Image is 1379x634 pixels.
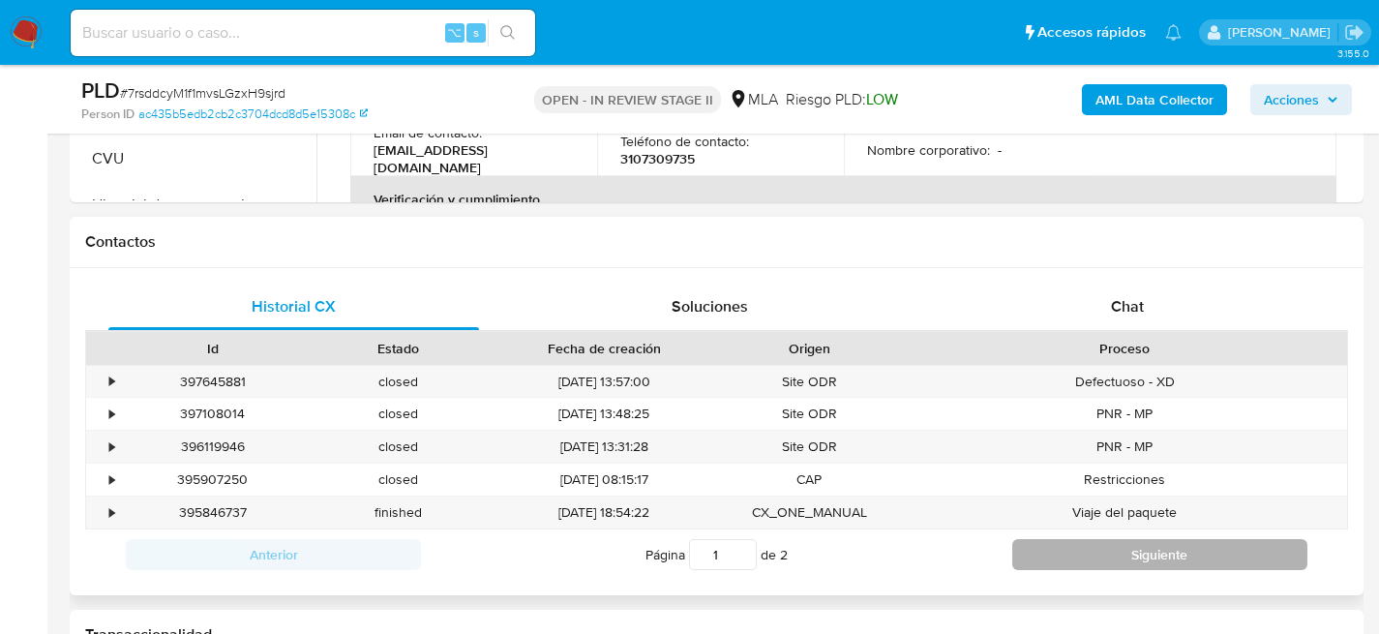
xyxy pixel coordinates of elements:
[306,464,492,496] div: closed
[731,339,889,358] div: Origen
[717,431,903,463] div: Site ODR
[729,89,778,110] div: MLA
[620,150,695,167] p: 3107309735
[786,89,898,110] span: Riesgo PLD:
[505,339,704,358] div: Fecha de creación
[350,176,1336,223] th: Verificación y cumplimiento
[492,398,717,430] div: [DATE] 13:48:25
[717,398,903,430] div: Site ODR
[85,232,1348,252] h1: Contactos
[306,366,492,398] div: closed
[319,339,478,358] div: Estado
[109,503,114,522] div: •
[75,182,316,228] button: Historial de conversaciones
[109,373,114,391] div: •
[717,464,903,496] div: CAP
[717,366,903,398] div: Site ODR
[126,539,421,570] button: Anterior
[998,141,1002,159] p: -
[473,23,479,42] span: s
[915,339,1334,358] div: Proceso
[1082,84,1227,115] button: AML Data Collector
[1165,24,1182,41] a: Notificaciones
[1250,84,1352,115] button: Acciones
[1037,22,1146,43] span: Accesos rápidos
[902,431,1347,463] div: PNR - MP
[109,470,114,489] div: •
[306,497,492,528] div: finished
[447,23,462,42] span: ⌥
[306,431,492,463] div: closed
[109,405,114,423] div: •
[81,106,135,123] b: Person ID
[81,75,120,106] b: PLD
[866,88,898,110] span: LOW
[134,339,292,358] div: Id
[902,497,1347,528] div: Viaje del paquete
[672,295,748,317] span: Soluciones
[902,366,1347,398] div: Defectuoso - XD
[1012,539,1307,570] button: Siguiente
[902,398,1347,430] div: PNR - MP
[492,431,717,463] div: [DATE] 13:31:28
[534,86,721,113] p: OPEN - IN REVIEW STAGE II
[120,497,306,528] div: 395846737
[252,295,336,317] span: Historial CX
[1264,84,1319,115] span: Acciones
[488,19,527,46] button: search-icon
[138,106,368,123] a: ac435b5edb2cb2c3704dcd8d5e15308c
[492,366,717,398] div: [DATE] 13:57:00
[374,141,566,176] p: [EMAIL_ADDRESS][DOMAIN_NAME]
[867,141,990,159] p: Nombre corporativo :
[645,539,788,570] span: Página de
[620,133,749,150] p: Teléfono de contacto :
[1095,84,1214,115] b: AML Data Collector
[71,20,535,45] input: Buscar usuario o caso...
[1111,295,1144,317] span: Chat
[75,136,316,182] button: CVU
[306,398,492,430] div: closed
[120,83,285,103] span: # 7rsddcyM1f1mvsLGzxH9sjrd
[120,398,306,430] div: 397108014
[717,497,903,528] div: CX_ONE_MANUAL
[109,438,114,456] div: •
[120,366,306,398] div: 397645881
[1344,22,1364,43] a: Salir
[1337,45,1369,61] span: 3.155.0
[780,545,788,564] span: 2
[1228,23,1337,42] p: facundo.marin@mercadolibre.com
[492,464,717,496] div: [DATE] 08:15:17
[902,464,1347,496] div: Restricciones
[492,497,717,528] div: [DATE] 18:54:22
[120,431,306,463] div: 396119946
[120,464,306,496] div: 395907250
